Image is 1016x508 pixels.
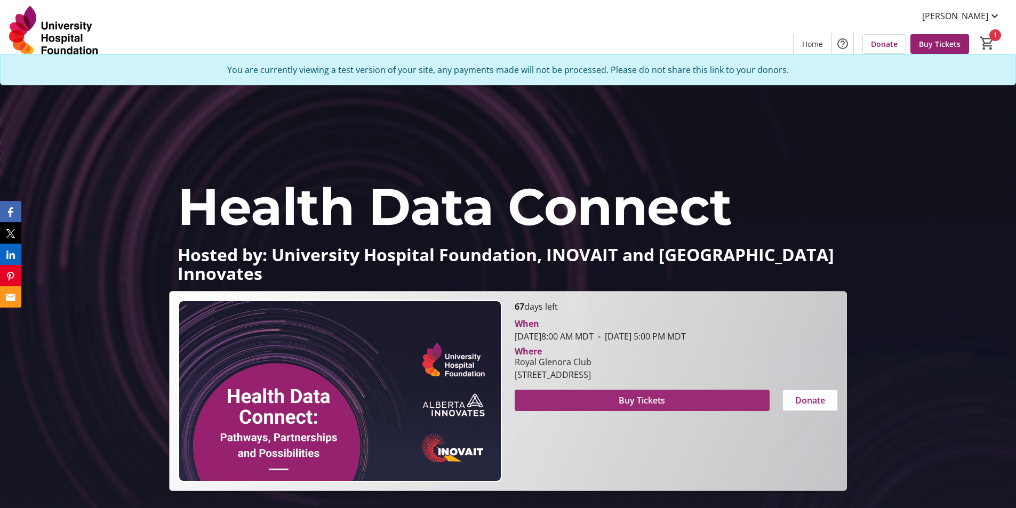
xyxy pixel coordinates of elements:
[515,347,542,356] div: Where
[910,34,969,54] a: Buy Tickets
[178,175,732,238] span: Health Data Connect
[515,356,591,368] div: Royal Glenora Club
[871,38,898,50] span: Donate
[919,38,961,50] span: Buy Tickets
[862,34,906,54] a: Donate
[6,4,101,58] img: University Hospital Foundation's Logo
[914,7,1010,25] button: [PERSON_NAME]
[515,390,770,411] button: Buy Tickets
[832,33,853,54] button: Help
[515,330,594,342] span: [DATE] 8:00 AM MDT
[794,34,831,54] a: Home
[178,300,501,482] img: Campaign CTA Media Photo
[178,245,838,283] p: Hosted by: University Hospital Foundation, INOVAIT and [GEOGRAPHIC_DATA] Innovates
[619,394,665,407] span: Buy Tickets
[802,38,823,50] span: Home
[922,10,988,22] span: [PERSON_NAME]
[515,317,539,330] div: When
[978,34,997,53] button: Cart
[782,390,838,411] button: Donate
[594,330,686,342] span: [DATE] 5:00 PM MDT
[594,330,605,342] span: -
[515,300,838,313] p: days left
[515,368,591,381] div: [STREET_ADDRESS]
[795,394,825,407] span: Donate
[515,301,524,312] span: 67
